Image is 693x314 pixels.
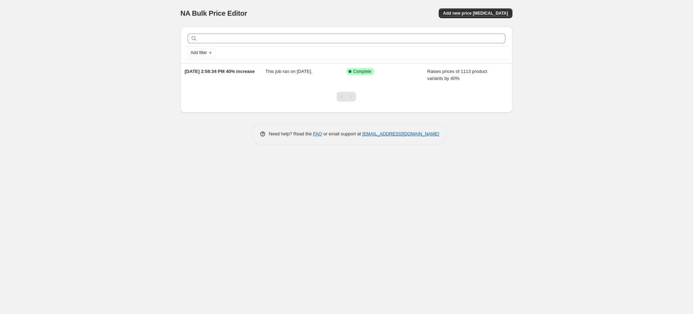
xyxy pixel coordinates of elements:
[427,69,487,81] span: Raises prices of 1113 product variants by 40%
[265,69,312,74] span: This job ran on [DATE].
[322,131,362,136] span: or email support at
[337,92,356,102] nav: Pagination
[181,9,247,17] span: NA Bulk Price Editor
[443,10,508,16] span: Add new price [MEDICAL_DATA]
[185,69,255,74] span: [DATE] 2:58:34 PM 40% increase
[191,50,207,55] span: Add filter
[269,131,313,136] span: Need help? Read the
[362,131,439,136] a: [EMAIL_ADDRESS][DOMAIN_NAME]
[188,48,216,57] button: Add filter
[439,8,512,18] button: Add new price [MEDICAL_DATA]
[313,131,322,136] a: FAQ
[353,69,371,74] span: Complete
